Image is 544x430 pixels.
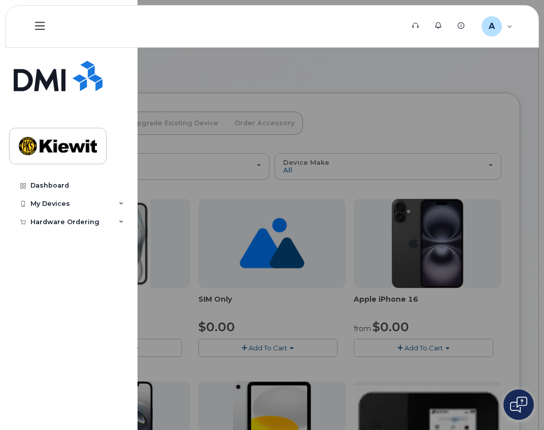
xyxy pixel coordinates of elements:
a: Kiewit Corporation [9,128,107,164]
a: Dashboard [9,176,132,195]
div: My Devices [30,200,70,208]
div: Hardware Ordering [30,218,99,226]
img: Kiewit Corporation [19,131,97,161]
img: Open chat [510,397,527,413]
img: Simplex My-Serve [14,61,103,91]
div: Dashboard [30,182,69,190]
